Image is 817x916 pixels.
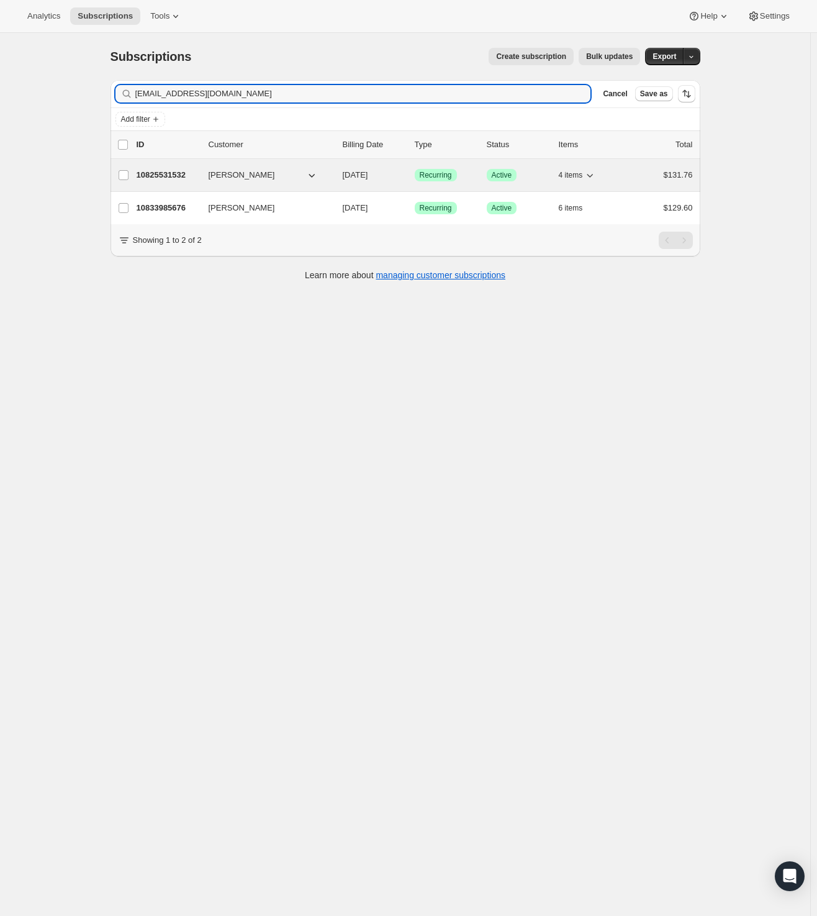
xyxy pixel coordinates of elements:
span: Tools [150,11,169,21]
span: Create subscription [496,52,566,61]
span: Settings [760,11,790,21]
p: Showing 1 to 2 of 2 [133,234,202,247]
button: Sort the results [678,85,695,102]
span: Subscriptions [78,11,133,21]
div: Items [559,138,621,151]
p: Customer [209,138,333,151]
button: Cancel [598,86,632,101]
span: Help [700,11,717,21]
button: Subscriptions [70,7,140,25]
p: ID [137,138,199,151]
span: 4 items [559,170,583,180]
p: Learn more about [305,269,505,281]
button: [PERSON_NAME] [201,198,325,218]
p: Status [487,138,549,151]
p: Billing Date [343,138,405,151]
div: Type [415,138,477,151]
button: Analytics [20,7,68,25]
nav: Pagination [659,232,693,249]
span: Bulk updates [586,52,633,61]
span: [DATE] [343,170,368,179]
button: Export [645,48,684,65]
input: Filter subscribers [135,85,591,102]
span: Subscriptions [111,50,192,63]
button: 4 items [559,166,597,184]
span: Cancel [603,89,627,99]
button: Create subscription [489,48,574,65]
button: Help [680,7,737,25]
button: Settings [740,7,797,25]
span: Export [652,52,676,61]
span: Analytics [27,11,60,21]
p: 10825531532 [137,169,199,181]
span: [PERSON_NAME] [209,169,275,181]
span: Save as [640,89,668,99]
button: 6 items [559,199,597,217]
span: [DATE] [343,203,368,212]
p: 10833985676 [137,202,199,214]
span: Add filter [121,114,150,124]
span: Recurring [420,170,452,180]
button: Tools [143,7,189,25]
div: 10825531532[PERSON_NAME][DATE]SuccessRecurringSuccessActive4 items$131.76 [137,166,693,184]
div: 10833985676[PERSON_NAME][DATE]SuccessRecurringSuccessActive6 items$129.60 [137,199,693,217]
a: managing customer subscriptions [376,270,505,280]
span: $129.60 [664,203,693,212]
span: Recurring [420,203,452,213]
button: Save as [635,86,673,101]
span: 6 items [559,203,583,213]
p: Total [675,138,692,151]
span: $131.76 [664,170,693,179]
div: IDCustomerBilling DateTypeStatusItemsTotal [137,138,693,151]
span: [PERSON_NAME] [209,202,275,214]
button: Add filter [115,112,165,127]
span: Active [492,170,512,180]
div: Open Intercom Messenger [775,861,805,891]
span: Active [492,203,512,213]
button: Bulk updates [579,48,640,65]
button: [PERSON_NAME] [201,165,325,185]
